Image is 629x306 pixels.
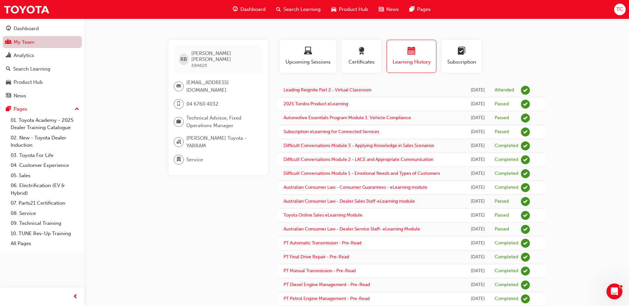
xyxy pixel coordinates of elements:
span: RB [180,56,187,63]
span: Technical Advisor, Fixed Operations Manager [186,114,257,129]
div: Wed May 28 2025 17:02:06 GMT+1000 (Australian Eastern Standard Time) [471,239,485,247]
span: learningplan-icon [458,47,466,56]
a: PT Automatic Transmission - Pre-Read [283,240,361,246]
span: learningRecordVerb_COMPLETE-icon [521,267,530,276]
a: My Team [3,36,82,48]
a: Australian Consumer Law - Dealer Service Staff- eLearning Module [283,226,420,232]
div: Passed [495,129,509,135]
div: News [14,92,26,100]
div: Completed [495,184,518,191]
span: search-icon [276,5,281,14]
a: 04. Customer Experience [8,160,82,171]
span: briefcase-icon [176,118,181,126]
button: Learning History [387,40,436,73]
span: learningRecordVerb_PASS-icon [521,100,530,109]
div: Thu Jul 17 2025 09:52:37 GMT+1000 (Australian Eastern Standard Time) [471,226,485,233]
div: Thu Jul 17 2025 10:47:49 GMT+1000 (Australian Eastern Standard Time) [471,184,485,191]
div: Completed [495,240,518,246]
span: award-icon [357,47,365,56]
a: Product Hub [3,76,82,88]
div: Thu Jul 17 2025 11:46:59 GMT+1000 (Australian Eastern Standard Time) [471,170,485,178]
a: 2025 Tundra Product eLearning [283,101,348,107]
span: [PERSON_NAME] Toyota - YARRAM [186,134,257,149]
div: Completed [495,157,518,163]
span: learningRecordVerb_COMPLETE-icon [521,294,530,303]
span: mobile-icon [176,100,181,108]
div: Passed [495,198,509,205]
span: 584625 [191,63,207,68]
span: organisation-icon [176,138,181,146]
span: learningRecordVerb_COMPLETE-icon [521,169,530,178]
a: Search Learning [3,63,82,75]
button: Certificates [342,40,381,73]
span: car-icon [331,5,336,14]
a: car-iconProduct Hub [326,3,373,16]
a: 08. Service [8,208,82,219]
img: Trak [3,2,50,17]
button: TC [614,4,626,15]
span: learningRecordVerb_COMPLETE-icon [521,141,530,150]
span: News [386,6,399,13]
div: Dashboard [14,25,39,32]
span: pages-icon [6,106,11,112]
a: Difficult Conversations Module 1 - Emotional Needs and Types of Customers [283,171,440,176]
a: Australian Consumer Law - Dealer Sales Staff-eLearning module [283,198,415,204]
div: Passed [495,226,509,232]
a: Analytics [3,49,82,62]
a: Toyota Online Sales eLearning Module [283,212,362,218]
span: search-icon [6,66,11,72]
div: Thu Jul 17 2025 10:44:05 GMT+1000 (Australian Eastern Standard Time) [471,198,485,205]
span: Upcoming Sessions [285,58,331,66]
a: PT Diesel Engine Management - Pre-Read [283,282,370,287]
span: news-icon [6,93,11,99]
span: learningRecordVerb_ATTEND-icon [521,86,530,95]
button: Subscription [442,40,481,73]
div: Wed May 28 2025 17:01:44 GMT+1000 (Australian Eastern Standard Time) [471,253,485,261]
span: learningRecordVerb_COMPLETE-icon [521,280,530,289]
a: News [3,90,82,102]
span: pages-icon [409,5,414,14]
a: Automotive Essentials Program Module 1: Vehicle Compliance [283,115,411,121]
div: Wed May 28 2025 16:59:51 GMT+1000 (Australian Eastern Standard Time) [471,295,485,303]
a: search-iconSearch Learning [271,3,326,16]
div: Thu Jul 17 2025 13:37:27 GMT+1000 (Australian Eastern Standard Time) [471,156,485,164]
span: TC [616,6,623,13]
span: chart-icon [6,53,11,59]
button: Pages [3,103,82,115]
a: 05. Sales [8,171,82,181]
span: up-icon [75,105,79,114]
span: laptop-icon [304,47,312,56]
span: Subscription [447,58,476,66]
span: prev-icon [73,293,78,301]
div: Completed [495,171,518,177]
a: Difficult Conversations Module 3 - Applying Knowledge in Sales Scenarios [283,143,434,148]
span: learningRecordVerb_PASS-icon [521,197,530,206]
span: Product Hub [339,6,368,13]
span: learningRecordVerb_PASS-icon [521,211,530,220]
a: PT Petrol Engine Management - Pre-Read [283,296,370,301]
iframe: Intercom live chat [606,283,622,299]
button: Upcoming Sessions [280,40,336,73]
a: 09. Technical Training [8,218,82,229]
a: news-iconNews [373,3,404,16]
span: guage-icon [233,5,238,14]
a: Difficult Conversations Module 2 - LACE and Appropriate Communication [283,157,433,162]
a: PT Manual Transmission - Pre-Read [283,268,356,274]
a: 06. Electrification (EV & Hybrid) [8,180,82,198]
span: learningRecordVerb_COMPLETE-icon [521,155,530,164]
a: PT Final Drive Repair - Pre-Read [283,254,349,260]
div: Completed [495,296,518,302]
span: learningRecordVerb_COMPLETE-icon [521,183,530,192]
div: Pages [14,105,27,113]
div: Analytics [14,52,34,59]
div: Thu Jul 17 2025 13:48:53 GMT+1000 (Australian Eastern Standard Time) [471,142,485,150]
span: Service [186,156,203,164]
div: Wed May 28 2025 17:00:27 GMT+1000 (Australian Eastern Standard Time) [471,281,485,289]
div: Search Learning [13,65,50,73]
span: 04 6760 4032 [186,100,219,108]
span: [PERSON_NAME] [PERSON_NAME] [191,50,257,62]
a: guage-iconDashboard [227,3,271,16]
span: car-icon [6,79,11,85]
span: guage-icon [6,26,11,32]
